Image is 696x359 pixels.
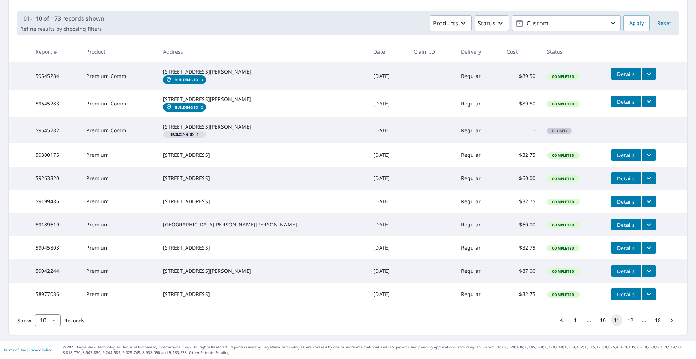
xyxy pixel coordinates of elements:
td: $32.75 [501,143,541,167]
td: 59263320 [30,167,81,190]
button: Go to page 10 [597,314,609,326]
td: $89.50 [501,62,541,90]
div: … [638,317,650,324]
div: [GEOGRAPHIC_DATA][PERSON_NAME][PERSON_NAME] [163,221,362,228]
button: filesDropdownBtn-59545284 [641,68,656,80]
button: Products [430,15,472,31]
button: filesDropdownBtn-59189619 [641,219,656,230]
td: Premium [80,143,157,167]
button: Reset [652,15,676,31]
p: © 2025 Eagle View Technologies, Inc. and Pictometry International Corp. All Rights Reserved. Repo... [63,345,692,355]
td: [DATE] [368,167,408,190]
button: Go to page 12 [625,314,636,326]
td: 59045803 [30,236,81,259]
span: Completed [548,176,579,181]
th: Report # [30,41,81,62]
td: 59189619 [30,213,81,236]
div: [STREET_ADDRESS] [163,244,362,251]
td: [DATE] [368,283,408,306]
p: Refine results by choosing filters [20,26,104,32]
td: $89.50 [501,90,541,117]
em: Building ID [170,133,194,136]
td: [DATE] [368,62,408,90]
span: Details [615,198,637,205]
em: Building ID [175,105,198,109]
span: Details [615,268,637,275]
div: Show 10 records [35,314,61,326]
th: Cost [501,41,541,62]
td: Regular [455,117,501,143]
button: filesDropdownBtn-59263320 [641,172,656,184]
td: [DATE] [368,236,408,259]
span: Completed [548,269,579,274]
td: 58977036 [30,283,81,306]
span: Details [615,291,637,298]
nav: pagination navigation [555,314,679,326]
p: Status [478,19,496,28]
td: Regular [455,167,501,190]
div: 10 [35,310,61,330]
button: filesDropdownBtn-58977036 [641,288,656,300]
td: Regular [455,90,501,117]
button: filesDropdownBtn-59300175 [641,149,656,161]
div: [STREET_ADDRESS] [163,291,362,298]
td: [DATE] [368,90,408,117]
td: Premium [80,259,157,283]
a: Building ID2 [163,103,206,112]
p: | [4,348,52,352]
span: Completed [548,246,579,251]
p: 101-110 of 173 records shown [20,14,104,23]
button: detailsBtn-59189619 [611,219,641,230]
td: Premium [80,213,157,236]
span: Details [615,152,637,159]
td: Regular [455,143,501,167]
td: $32.75 [501,283,541,306]
td: 59545283 [30,90,81,117]
span: Closed [548,128,571,133]
button: filesDropdownBtn-59042244 [641,265,656,277]
span: Reset [655,19,673,28]
td: $87.00 [501,259,541,283]
td: - [501,117,541,143]
p: Products [433,19,458,28]
button: Status [475,15,509,31]
th: Claim ID [408,41,455,62]
div: [STREET_ADDRESS][PERSON_NAME] [163,123,362,130]
td: $60.00 [501,213,541,236]
td: 59545282 [30,117,81,143]
td: Regular [455,62,501,90]
th: Address [157,41,368,62]
span: Details [615,71,637,78]
button: detailsBtn-59263320 [611,172,641,184]
td: [DATE] [368,190,408,213]
button: detailsBtn-59045803 [611,242,641,254]
span: Details [615,98,637,105]
button: Go to next page [666,314,678,326]
td: [DATE] [368,117,408,143]
span: Details [615,175,637,182]
td: $60.00 [501,167,541,190]
td: Regular [455,259,501,283]
td: 59545284 [30,62,81,90]
button: detailsBtn-59042244 [611,265,641,277]
button: filesDropdownBtn-59199486 [641,196,656,207]
td: Premium Comm. [80,117,157,143]
th: Product [80,41,157,62]
button: detailsBtn-59545284 [611,68,641,80]
th: Date [368,41,408,62]
td: Regular [455,283,501,306]
td: [DATE] [368,259,408,283]
td: [DATE] [368,213,408,236]
span: Details [615,245,637,251]
td: 59300175 [30,143,81,167]
div: [STREET_ADDRESS] [163,151,362,159]
div: [STREET_ADDRESS][PERSON_NAME] [163,68,362,75]
div: [STREET_ADDRESS] [163,198,362,205]
td: Premium [80,190,157,213]
a: Building ID3 [163,75,206,84]
span: Completed [548,199,579,204]
span: Records [64,317,84,324]
td: Premium [80,167,157,190]
div: [STREET_ADDRESS][PERSON_NAME] [163,96,362,103]
p: Custom [524,17,609,30]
